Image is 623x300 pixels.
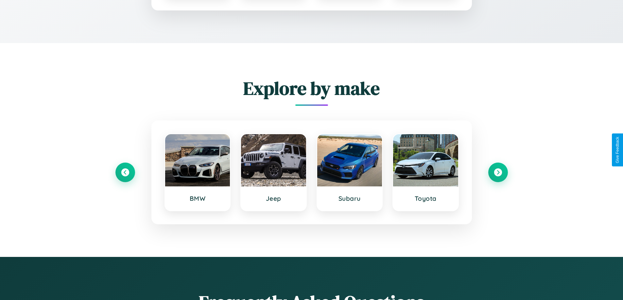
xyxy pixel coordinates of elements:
[115,76,508,101] h2: Explore by make
[615,137,620,163] div: Give Feedback
[172,195,224,202] h3: BMW
[400,195,452,202] h3: Toyota
[324,195,376,202] h3: Subaru
[248,195,300,202] h3: Jeep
